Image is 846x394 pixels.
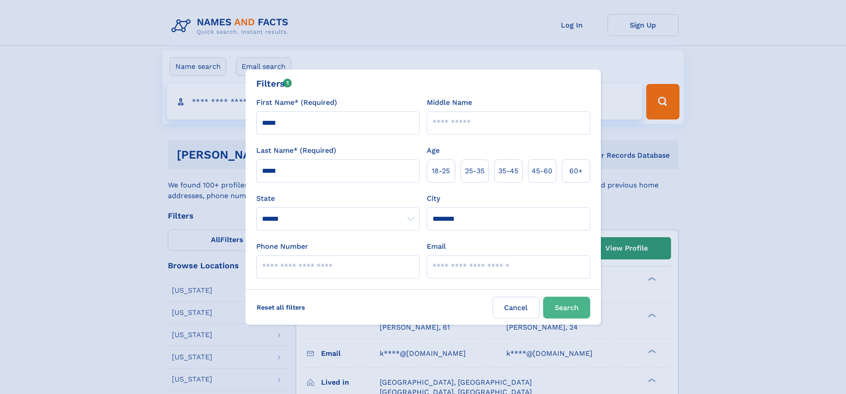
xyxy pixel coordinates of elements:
label: First Name* (Required) [256,97,337,108]
button: Search [543,297,590,318]
label: Email [427,241,446,252]
span: 25‑35 [465,166,485,176]
label: Last Name* (Required) [256,145,336,156]
label: Middle Name [427,97,472,108]
div: Filters [256,77,292,90]
label: Reset all filters [251,297,311,318]
span: 45‑60 [532,166,552,176]
label: Cancel [493,297,540,318]
span: 35‑45 [498,166,518,176]
label: Phone Number [256,241,308,252]
label: State [256,193,420,204]
span: 60+ [569,166,583,176]
label: City [427,193,440,204]
label: Age [427,145,440,156]
span: 18‑25 [432,166,450,176]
